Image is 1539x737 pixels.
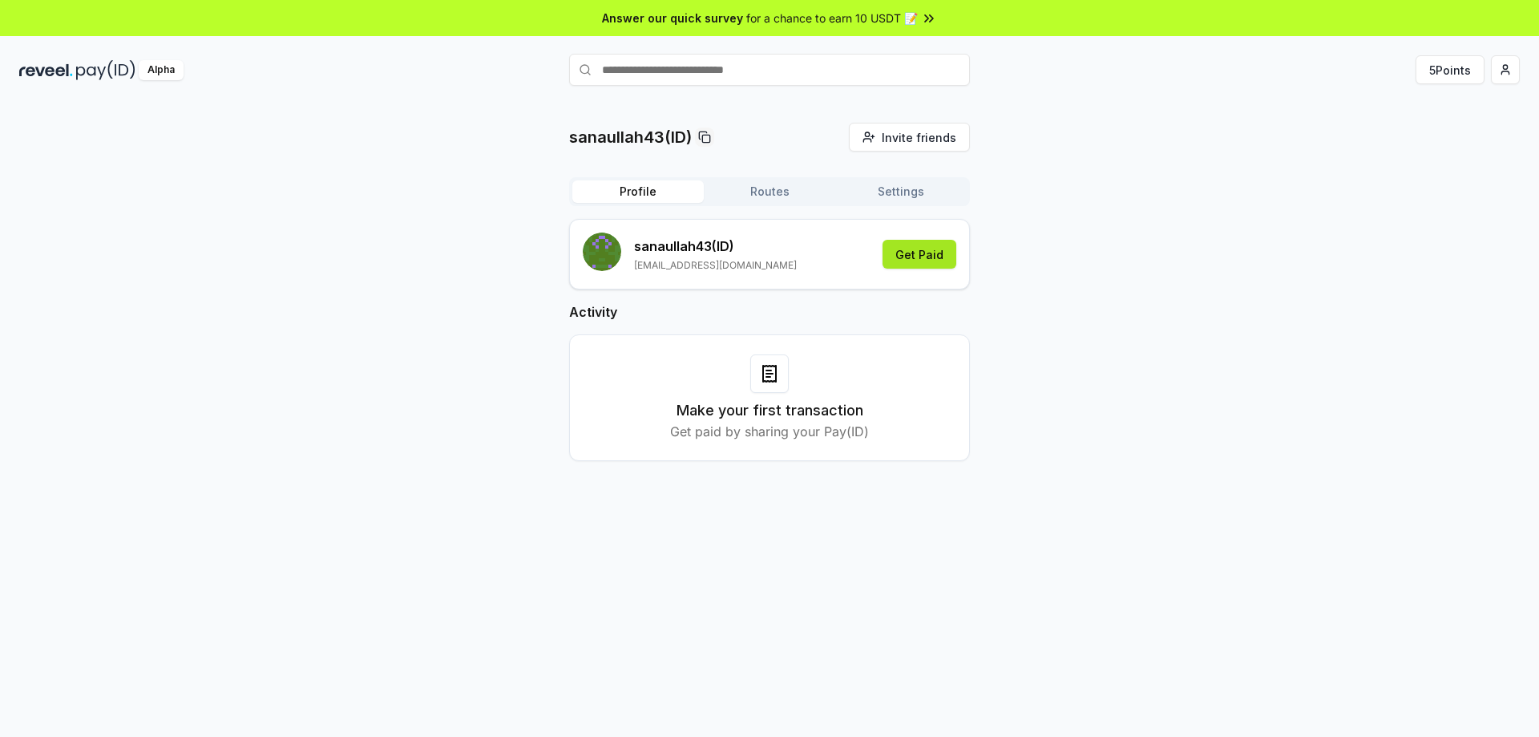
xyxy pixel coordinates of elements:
button: Profile [572,180,704,203]
button: Routes [704,180,835,203]
span: Invite friends [882,129,956,146]
h2: Activity [569,302,970,322]
p: Get paid by sharing your Pay(ID) [670,422,869,441]
p: sanaullah43(ID) [569,126,692,148]
div: Alpha [139,60,184,80]
img: reveel_dark [19,60,73,80]
h3: Make your first transaction [677,399,863,422]
p: [EMAIL_ADDRESS][DOMAIN_NAME] [634,259,797,272]
button: Get Paid [883,240,956,269]
img: pay_id [76,60,135,80]
button: Settings [835,180,967,203]
button: Invite friends [849,123,970,152]
span: for a chance to earn 10 USDT 📝 [746,10,918,26]
span: Answer our quick survey [602,10,743,26]
p: sanaullah43 (ID) [634,237,797,256]
button: 5Points [1416,55,1484,84]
